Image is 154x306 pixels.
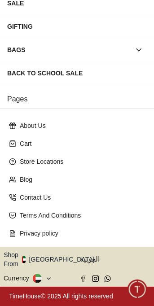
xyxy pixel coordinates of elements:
[9,293,113,300] a: TimeHouse© 2025 All rights reserved
[128,280,147,299] div: Chat Widget
[80,250,151,268] button: العربية
[92,275,99,282] a: Instagram
[4,250,101,268] button: Shop From[GEOGRAPHIC_DATA]
[7,65,147,81] div: Back To School Sale
[22,256,26,263] img: United Arab Emirates
[20,211,141,220] p: Terms And Conditions
[20,193,141,202] p: Contact Us
[20,175,141,184] p: Blog
[7,42,131,58] div: BAGS
[104,275,111,282] a: Whatsapp
[20,121,141,130] p: About Us
[4,274,33,283] div: Currency
[20,157,141,166] p: Store Locations
[20,229,141,238] p: Privacy policy
[7,18,147,35] div: GIFTING
[20,139,141,148] p: Cart
[80,254,151,265] span: العربية
[80,275,87,282] a: Facebook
